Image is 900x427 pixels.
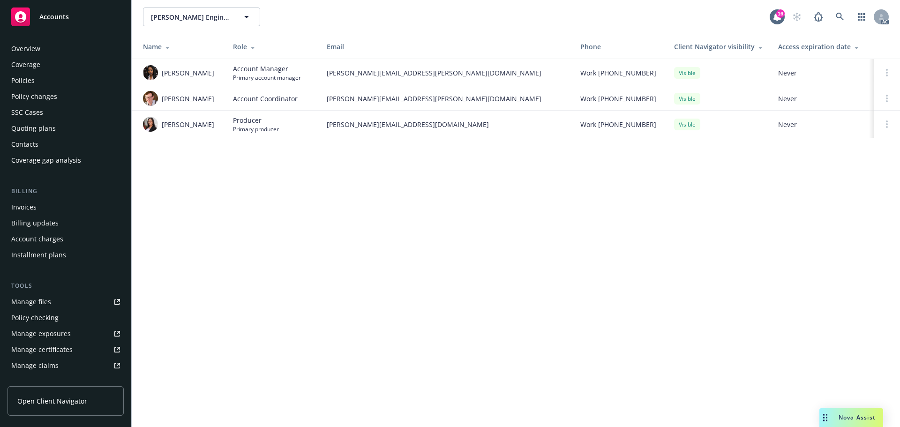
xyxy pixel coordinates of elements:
[11,310,59,325] div: Policy checking
[580,120,656,129] span: Work [PHONE_NUMBER]
[674,93,700,105] div: Visible
[852,7,871,26] a: Switch app
[143,117,158,132] img: photo
[233,115,279,125] span: Producer
[7,41,124,56] a: Overview
[7,310,124,325] a: Policy checking
[839,413,876,421] span: Nova Assist
[11,41,40,56] div: Overview
[7,374,124,389] a: Manage BORs
[580,68,656,78] span: Work [PHONE_NUMBER]
[11,153,81,168] div: Coverage gap analysis
[7,294,124,309] a: Manage files
[233,94,298,104] span: Account Coordinator
[11,358,59,373] div: Manage claims
[233,74,301,82] span: Primary account manager
[7,342,124,357] a: Manage certificates
[819,408,831,427] div: Drag to move
[7,232,124,247] a: Account charges
[233,42,312,52] div: Role
[7,137,124,152] a: Contacts
[7,200,124,215] a: Invoices
[11,57,40,72] div: Coverage
[11,105,43,120] div: SSC Cases
[7,281,124,291] div: Tools
[7,105,124,120] a: SSC Cases
[11,73,35,88] div: Policies
[778,94,866,104] span: Never
[7,89,124,104] a: Policy changes
[674,42,763,52] div: Client Navigator visibility
[151,12,232,22] span: [PERSON_NAME] Engineering Inc.
[162,68,214,78] span: [PERSON_NAME]
[327,94,565,104] span: [PERSON_NAME][EMAIL_ADDRESS][PERSON_NAME][DOMAIN_NAME]
[674,119,700,130] div: Visible
[143,65,158,80] img: photo
[11,374,55,389] div: Manage BORs
[143,42,218,52] div: Name
[11,200,37,215] div: Invoices
[580,94,656,104] span: Work [PHONE_NUMBER]
[11,247,66,262] div: Installment plans
[162,120,214,129] span: [PERSON_NAME]
[233,64,301,74] span: Account Manager
[819,408,883,427] button: Nova Assist
[327,68,565,78] span: [PERSON_NAME][EMAIL_ADDRESS][PERSON_NAME][DOMAIN_NAME]
[778,42,866,52] div: Access expiration date
[7,216,124,231] a: Billing updates
[809,7,828,26] a: Report a Bug
[17,396,87,406] span: Open Client Navigator
[327,42,565,52] div: Email
[7,358,124,373] a: Manage claims
[11,121,56,136] div: Quoting plans
[11,137,38,152] div: Contacts
[39,13,69,21] span: Accounts
[7,247,124,262] a: Installment plans
[7,187,124,196] div: Billing
[7,326,124,341] a: Manage exposures
[778,120,866,129] span: Never
[7,121,124,136] a: Quoting plans
[11,89,57,104] div: Policy changes
[162,94,214,104] span: [PERSON_NAME]
[143,7,260,26] button: [PERSON_NAME] Engineering Inc.
[7,57,124,72] a: Coverage
[11,216,59,231] div: Billing updates
[787,7,806,26] a: Start snowing
[143,91,158,106] img: photo
[7,73,124,88] a: Policies
[831,7,849,26] a: Search
[776,9,785,18] div: 16
[7,153,124,168] a: Coverage gap analysis
[233,125,279,133] span: Primary producer
[11,232,63,247] div: Account charges
[11,342,73,357] div: Manage certificates
[674,67,700,79] div: Visible
[580,42,659,52] div: Phone
[7,4,124,30] a: Accounts
[11,294,51,309] div: Manage files
[11,326,71,341] div: Manage exposures
[327,120,565,129] span: [PERSON_NAME][EMAIL_ADDRESS][DOMAIN_NAME]
[778,68,866,78] span: Never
